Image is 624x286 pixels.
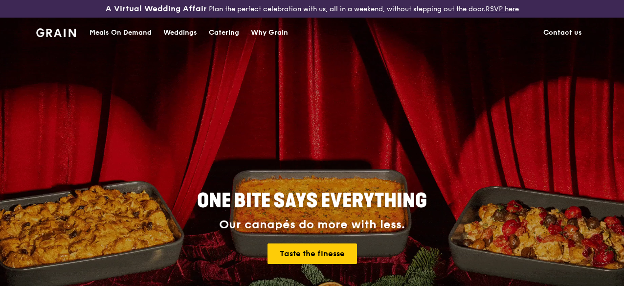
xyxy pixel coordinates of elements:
a: Catering [203,18,245,47]
div: Why Grain [251,18,288,47]
a: Weddings [157,18,203,47]
img: Grain [36,28,76,37]
a: GrainGrain [36,17,76,46]
a: Taste the finesse [267,243,357,264]
div: Our canapés do more with less. [136,218,488,232]
div: Catering [209,18,239,47]
span: ONE BITE SAYS EVERYTHING [197,189,427,213]
a: Why Grain [245,18,294,47]
div: Meals On Demand [89,18,152,47]
a: RSVP here [486,5,519,13]
div: Weddings [163,18,197,47]
div: Plan the perfect celebration with us, all in a weekend, without stepping out the door. [104,4,520,14]
h3: A Virtual Wedding Affair [106,4,207,14]
a: Contact us [537,18,588,47]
